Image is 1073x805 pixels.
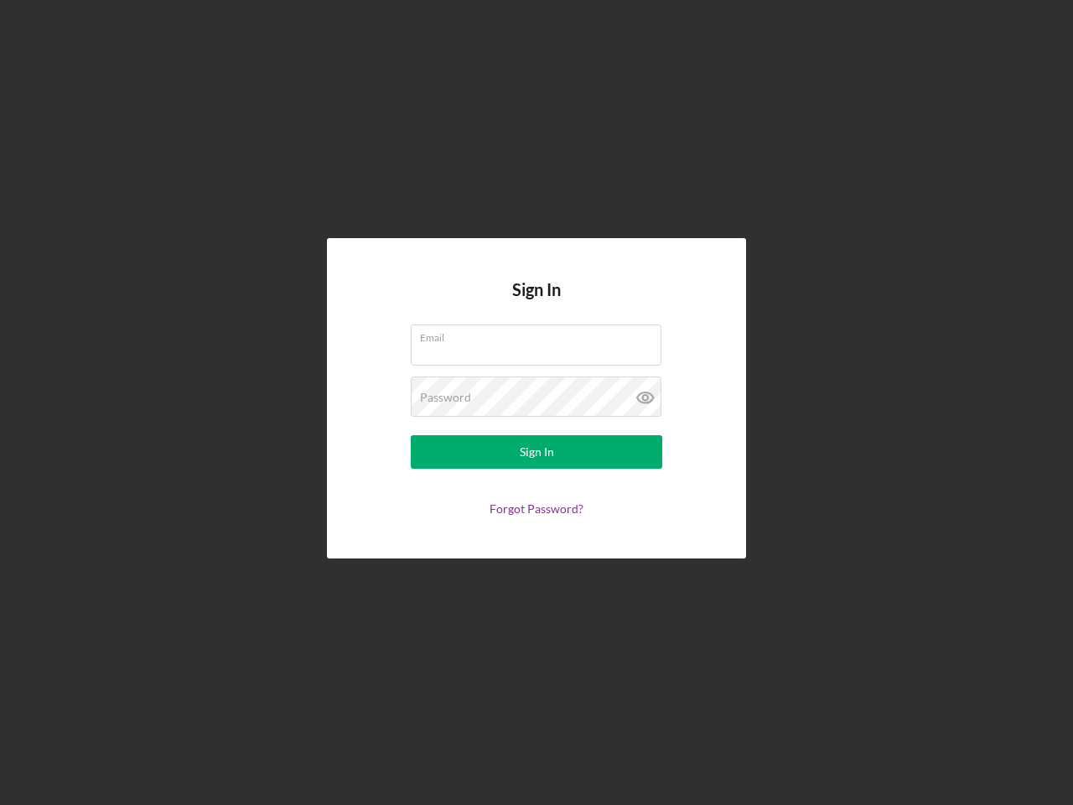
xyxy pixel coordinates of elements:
button: Sign In [411,435,662,469]
a: Forgot Password? [490,501,583,516]
label: Password [420,391,471,404]
div: Sign In [520,435,554,469]
h4: Sign In [512,280,561,325]
label: Email [420,325,661,344]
